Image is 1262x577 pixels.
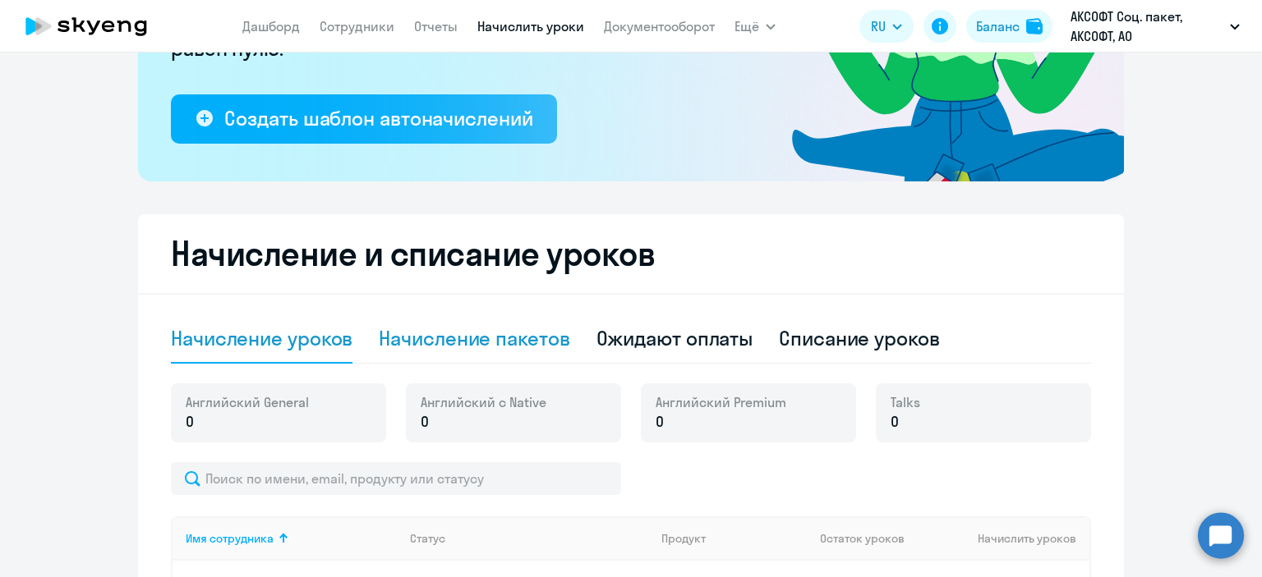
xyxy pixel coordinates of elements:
div: Статус [410,531,648,546]
span: Английский General [186,393,309,411]
div: Списание уроков [779,325,940,351]
span: 0 [656,411,664,433]
div: Начисление уроков [171,325,352,351]
div: Начисление пакетов [379,325,569,351]
span: Talks [891,393,920,411]
div: Продукт [661,531,808,546]
a: Дашборд [242,18,300,34]
button: Ещё [735,10,776,43]
div: Остаток уроков [820,531,922,546]
button: RU [859,10,914,43]
span: Английский с Native [421,393,546,411]
div: Ожидают оплаты [596,325,753,351]
button: Балансbalance [966,10,1052,43]
div: Имя сотрудника [186,531,274,546]
th: Начислить уроков [922,516,1089,561]
div: Баланс [976,16,1020,36]
span: Английский Premium [656,393,786,411]
button: АКСОФТ Соц. пакет, АКСОФТ, АО [1062,7,1248,46]
img: balance [1026,18,1043,34]
h2: Начисление и списание уроков [171,234,1091,273]
a: Сотрудники [320,18,394,34]
span: 0 [186,411,194,433]
span: 0 [421,411,429,433]
span: 0 [891,411,899,433]
p: АКСОФТ Соц. пакет, АКСОФТ, АО [1071,7,1223,46]
div: Имя сотрудника [186,531,397,546]
span: RU [871,16,886,36]
div: Продукт [661,531,706,546]
span: Остаток уроков [820,531,905,546]
a: Документооборот [604,18,715,34]
div: Создать шаблон автоначислений [224,105,532,131]
a: Начислить уроки [477,18,584,34]
span: Ещё [735,16,759,36]
div: Статус [410,531,445,546]
button: Создать шаблон автоначислений [171,94,557,144]
a: Отчеты [414,18,458,34]
input: Поиск по имени, email, продукту или статусу [171,462,621,495]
